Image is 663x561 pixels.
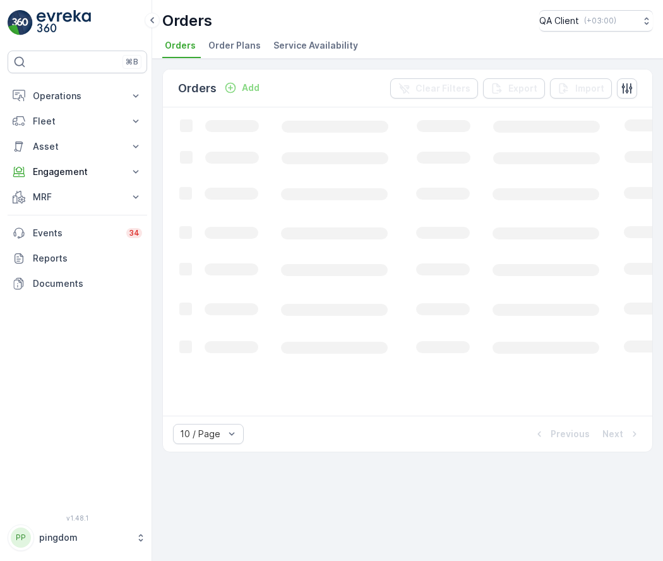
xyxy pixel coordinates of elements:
[129,228,140,238] p: 34
[8,83,147,109] button: Operations
[178,80,217,97] p: Orders
[508,82,537,95] p: Export
[126,57,138,67] p: ⌘B
[33,166,122,178] p: Engagement
[33,115,122,128] p: Fleet
[539,10,653,32] button: QA Client(+03:00)
[8,109,147,134] button: Fleet
[273,39,358,52] span: Service Availability
[219,80,265,95] button: Add
[8,524,147,551] button: PPpingdom
[33,227,119,239] p: Events
[165,39,196,52] span: Orders
[8,246,147,271] a: Reports
[8,184,147,210] button: MRF
[8,134,147,159] button: Asset
[11,528,31,548] div: PP
[162,11,212,31] p: Orders
[33,277,142,290] p: Documents
[550,78,612,99] button: Import
[415,82,470,95] p: Clear Filters
[390,78,478,99] button: Clear Filters
[208,39,261,52] span: Order Plans
[242,81,260,94] p: Add
[8,220,147,246] a: Events34
[33,140,122,153] p: Asset
[39,531,129,544] p: pingdom
[33,252,142,265] p: Reports
[8,514,147,522] span: v 1.48.1
[584,16,616,26] p: ( +03:00 )
[483,78,545,99] button: Export
[8,159,147,184] button: Engagement
[33,191,122,203] p: MRF
[37,10,91,35] img: logo_light-DOdMpM7g.png
[602,428,623,440] p: Next
[532,426,591,442] button: Previous
[601,426,642,442] button: Next
[8,271,147,296] a: Documents
[551,428,590,440] p: Previous
[575,82,604,95] p: Import
[8,10,33,35] img: logo
[33,90,122,102] p: Operations
[539,15,579,27] p: QA Client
